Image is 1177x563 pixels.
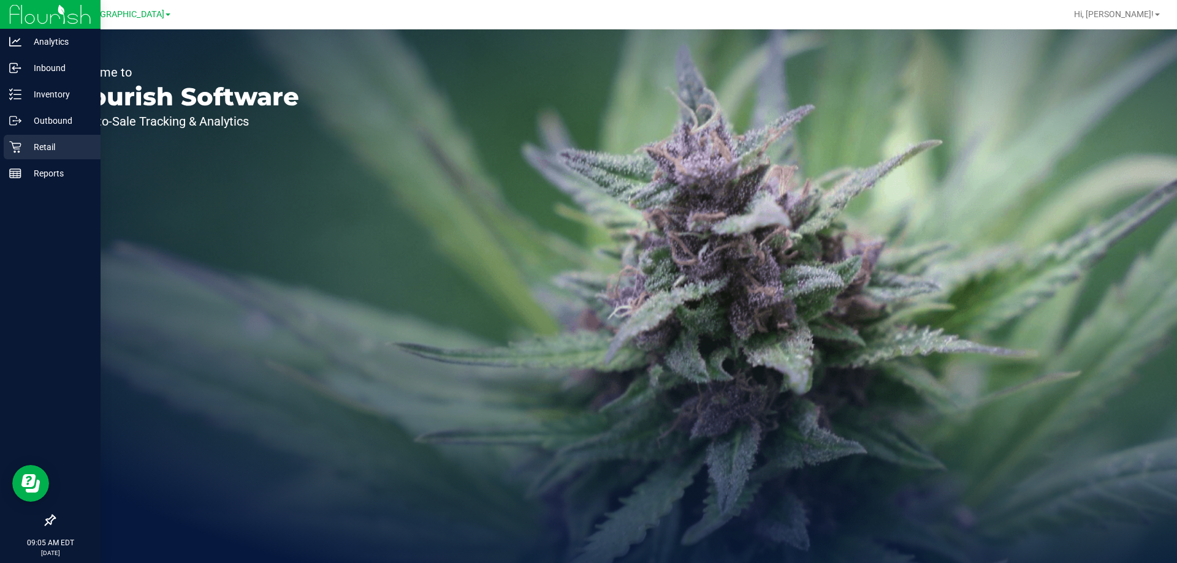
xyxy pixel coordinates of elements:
[9,115,21,127] inline-svg: Outbound
[12,465,49,502] iframe: Resource center
[9,62,21,74] inline-svg: Inbound
[21,166,95,181] p: Reports
[9,141,21,153] inline-svg: Retail
[21,61,95,75] p: Inbound
[66,66,299,78] p: Welcome to
[21,34,95,49] p: Analytics
[6,537,95,548] p: 09:05 AM EDT
[66,115,299,127] p: Seed-to-Sale Tracking & Analytics
[9,167,21,179] inline-svg: Reports
[21,140,95,154] p: Retail
[6,548,95,557] p: [DATE]
[9,88,21,100] inline-svg: Inventory
[21,87,95,102] p: Inventory
[1074,9,1154,19] span: Hi, [PERSON_NAME]!
[66,85,299,109] p: Flourish Software
[9,36,21,48] inline-svg: Analytics
[80,9,164,20] span: [GEOGRAPHIC_DATA]
[21,113,95,128] p: Outbound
